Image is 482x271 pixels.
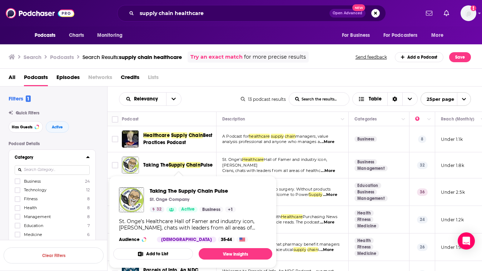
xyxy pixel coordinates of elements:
span: Management [24,214,51,219]
span: Chain [186,162,200,168]
img: Podchaser - Follow, Share and Rate Podcasts [6,6,74,20]
a: Business [354,136,377,142]
button: open menu [92,29,132,42]
div: Description [222,115,245,123]
span: Table [369,97,382,102]
span: Business [24,179,41,184]
p: 32 [417,162,428,169]
h2: Choose List sort [119,92,182,106]
a: +1 [225,207,236,212]
span: ...More [321,168,335,174]
div: Categories [354,115,377,123]
a: Show notifications dropdown [441,7,452,19]
p: Under 1.2k [441,217,464,223]
div: Power Score [415,115,425,123]
span: If you’ve ever wondered what pharmacy benefit managers [222,242,339,247]
a: Taking The Supply Chain Pulse [150,187,236,194]
a: Medicine [354,223,379,229]
span: 24 [85,179,90,184]
span: Chain [189,132,203,138]
button: Column Actions [338,115,347,124]
p: Under 1.1k [441,136,463,142]
span: ...More [320,139,334,145]
a: Management [354,166,388,171]
a: Add a Podcast [395,52,444,62]
h3: Search [24,54,41,60]
span: For Business [342,30,370,40]
span: 8 [87,214,90,219]
span: Purchasing News [303,214,338,219]
div: Open Intercom Messenger [458,232,475,250]
button: Show profile menu [461,5,476,21]
span: 8 [87,196,90,201]
div: Search podcasts, credits, & more... [117,5,386,21]
span: Technology [24,187,46,192]
span: Open Advanced [333,11,362,15]
button: Clear Filters [4,247,104,263]
p: Podcast Details [9,141,96,146]
span: Pulse [200,162,213,168]
button: open menu [119,97,166,102]
span: 32 [156,206,162,213]
span: Toggle select row [112,162,118,168]
span: managers, value [295,134,328,139]
a: Episodes [56,72,80,86]
button: open menu [30,29,65,42]
span: Healthcare [242,157,264,162]
span: Medicine [24,232,42,237]
span: 1 [26,95,31,102]
span: Best Practices Podcast [143,132,213,146]
button: Save [449,52,471,62]
div: St. Onge’s Healthcare Hall of Famer and industry icon, [PERSON_NAME], chats with leaders from all... [119,218,267,231]
span: Hall of Famer and industry icon, [PERSON_NAME] [222,157,327,168]
div: [DEMOGRAPHIC_DATA] [157,237,216,242]
button: Column Actions [425,115,433,124]
span: Healthcare [281,214,303,219]
a: Business [354,159,377,165]
div: Podcast [122,115,139,123]
p: 26 [417,243,428,251]
span: chain [285,134,295,139]
span: 8 [87,205,90,210]
span: Toggle select row [112,136,118,142]
button: Category [15,153,86,162]
p: Under 1.9k [441,244,464,250]
a: Podcasts [24,72,48,86]
input: Search podcasts, credits, & more... [137,8,329,19]
span: Monitoring [97,30,123,40]
span: 7 [88,223,90,228]
a: Search Results:supply chain healthcare [83,54,182,60]
div: Category [15,155,81,160]
h2: Choose View [352,92,418,106]
span: Active [181,206,195,213]
a: Try an exact match [190,53,243,61]
span: A Podcast for [222,134,249,139]
button: open menu [166,93,181,105]
p: Under 2.5k [441,189,465,195]
a: Business [199,207,223,212]
svg: Add a profile image [471,5,476,11]
span: Networks [88,72,112,86]
h3: Audience [119,237,151,242]
span: Crans, chats with leaders from all areas of healthc [222,168,320,173]
span: ...More [323,192,337,198]
span: St. Onge’s [222,157,242,162]
span: i [318,247,319,252]
span: Active [52,125,63,129]
button: open menu [421,92,471,106]
span: More [431,30,443,40]
span: For Podcasters [383,30,418,40]
a: Charts [64,29,89,42]
a: Fitness [354,244,373,250]
img: Taking The Supply Chain Pulse [119,187,144,212]
div: 13 podcast results [241,97,286,102]
input: Search Category... [15,165,90,175]
a: HealthcareSupplyChainBest Practices Podcast [143,132,214,146]
span: All [9,72,15,86]
span: Supply [309,192,322,197]
img: Healthcare Supply Chain Best Practices Podcast [122,130,139,148]
span: Taking The [143,162,169,168]
button: open menu [337,29,379,42]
